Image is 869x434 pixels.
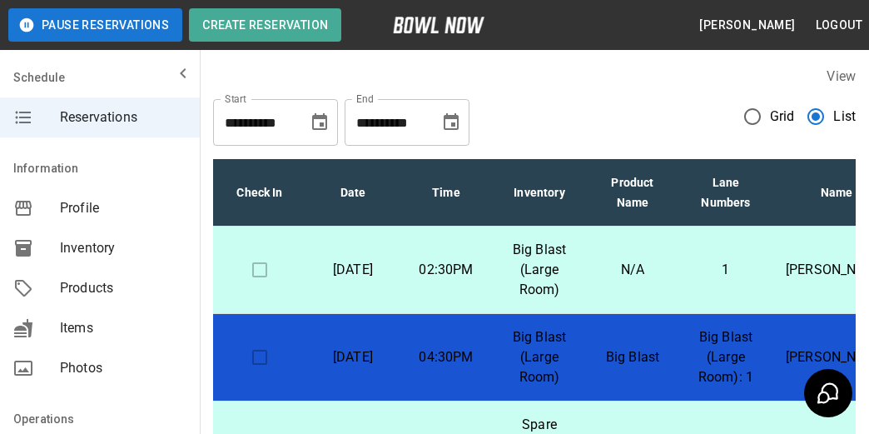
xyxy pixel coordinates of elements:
img: logo [393,17,484,33]
span: Profile [60,198,186,218]
p: Big Blast (Large Room) [506,327,573,387]
p: Big Blast (Large Room): 1 [693,327,759,387]
label: View [827,68,856,84]
p: 1 [693,260,759,280]
button: [PERSON_NAME] [693,10,802,41]
th: Date [306,159,400,227]
span: Products [60,278,186,298]
button: Choose date, selected date is Oct 5, 2025 [303,106,336,139]
button: Choose date, selected date is Nov 30, 2025 [434,106,468,139]
span: Items [60,318,186,338]
th: Time [400,159,493,227]
th: Check In [213,159,306,227]
button: Pause Reservations [8,8,182,42]
p: [DATE] [320,260,386,280]
p: N/A [599,260,666,280]
span: Inventory [60,238,186,258]
p: 04:30PM [413,347,479,367]
span: Photos [60,358,186,378]
p: Big Blast [599,347,666,367]
p: 02:30PM [413,260,479,280]
th: Product Name [586,159,679,227]
span: List [833,107,856,127]
p: Big Blast (Large Room) [506,240,573,300]
button: Logout [809,10,869,41]
button: Create Reservation [189,8,341,42]
th: Lane Numbers [679,159,772,227]
p: [DATE] [320,347,386,367]
span: Reservations [60,107,186,127]
span: Grid [770,107,795,127]
th: Inventory [493,159,586,227]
